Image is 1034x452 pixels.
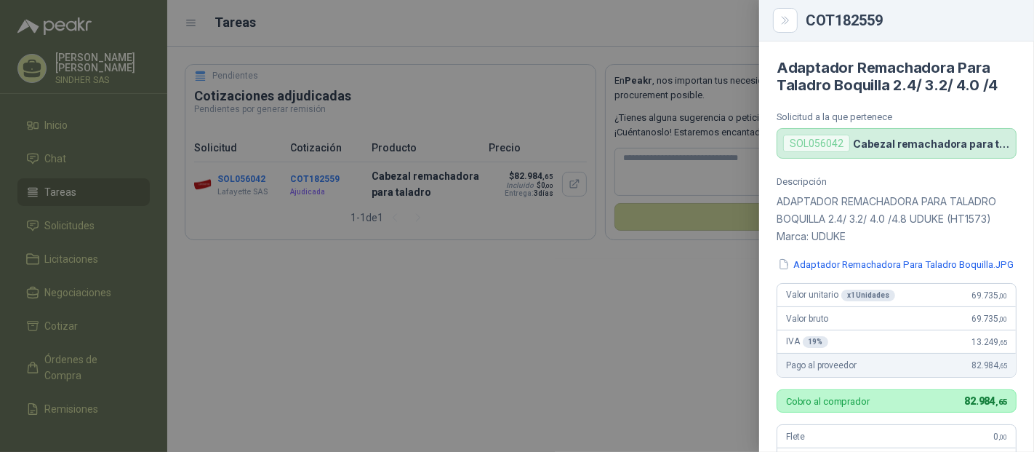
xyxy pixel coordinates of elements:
[994,432,1007,442] span: 0
[777,193,1017,245] p: ADAPTADOR REMACHADORA PARA TALADRO BOQUILLA 2.4/ 3.2/ 4.0 /4.8 UDUKE (HT1573) Marca: UDUKE
[777,257,1015,272] button: Adaptador Remachadora Para Taladro Boquilla.JPG
[998,338,1007,346] span: ,65
[998,433,1007,441] span: ,00
[803,336,829,348] div: 19 %
[841,290,895,301] div: x 1 Unidades
[786,432,805,442] span: Flete
[777,12,794,29] button: Close
[971,290,1007,301] span: 69.735
[971,314,1007,324] span: 69.735
[777,59,1017,94] h4: Adaptador Remachadora Para Taladro Boquilla 2.4/ 3.2/ 4.0 /4
[806,13,1017,28] div: COT182559
[783,135,850,152] div: SOL056042
[971,360,1007,370] span: 82.984
[786,314,828,324] span: Valor bruto
[777,176,1017,187] p: Descripción
[998,315,1007,323] span: ,00
[786,336,828,348] span: IVA
[777,111,1017,122] p: Solicitud a la que pertenece
[964,395,1007,407] span: 82.984
[995,397,1007,407] span: ,65
[786,290,895,301] span: Valor unitario
[786,360,857,370] span: Pago al proveedor
[971,337,1007,347] span: 13.249
[998,292,1007,300] span: ,00
[786,397,870,406] p: Cobro al comprador
[853,138,1010,150] p: Cabezal remachadora para taladro
[998,362,1007,370] span: ,65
